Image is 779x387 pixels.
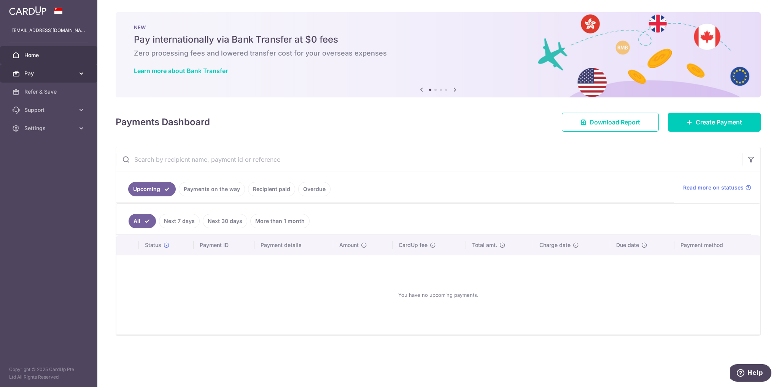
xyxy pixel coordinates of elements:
span: Home [24,51,75,59]
th: Payment details [254,235,333,255]
p: NEW [134,24,742,30]
a: Next 7 days [159,214,200,228]
a: More than 1 month [250,214,310,228]
span: Status [145,241,161,249]
h4: Payments Dashboard [116,115,210,129]
span: CardUp fee [399,241,428,249]
input: Search by recipient name, payment id or reference [116,147,742,172]
span: Read more on statuses [683,184,744,191]
a: Upcoming [128,182,176,196]
span: Settings [24,124,75,132]
span: Refer & Save [24,88,75,96]
a: Payments on the way [179,182,245,196]
span: Due date [616,241,639,249]
img: CardUp [9,6,46,15]
a: All [129,214,156,228]
span: Pay [24,70,75,77]
img: Bank transfer banner [116,12,761,97]
h5: Pay internationally via Bank Transfer at $0 fees [134,33,742,46]
a: Learn more about Bank Transfer [134,67,228,75]
span: Create Payment [696,118,742,127]
a: Next 30 days [203,214,247,228]
a: Recipient paid [248,182,295,196]
span: Total amt. [472,241,497,249]
div: You have no upcoming payments. [126,261,751,328]
a: Overdue [298,182,331,196]
h6: Zero processing fees and lowered transfer cost for your overseas expenses [134,49,742,58]
span: Amount [339,241,359,249]
span: Download Report [590,118,640,127]
span: Support [24,106,75,114]
a: Create Payment [668,113,761,132]
th: Payment ID [194,235,254,255]
a: Download Report [562,113,659,132]
p: [EMAIL_ADDRESS][DOMAIN_NAME] [12,27,85,34]
a: Read more on statuses [683,184,751,191]
iframe: Opens a widget where you can find more information [730,364,771,383]
span: Charge date [539,241,571,249]
th: Payment method [674,235,760,255]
